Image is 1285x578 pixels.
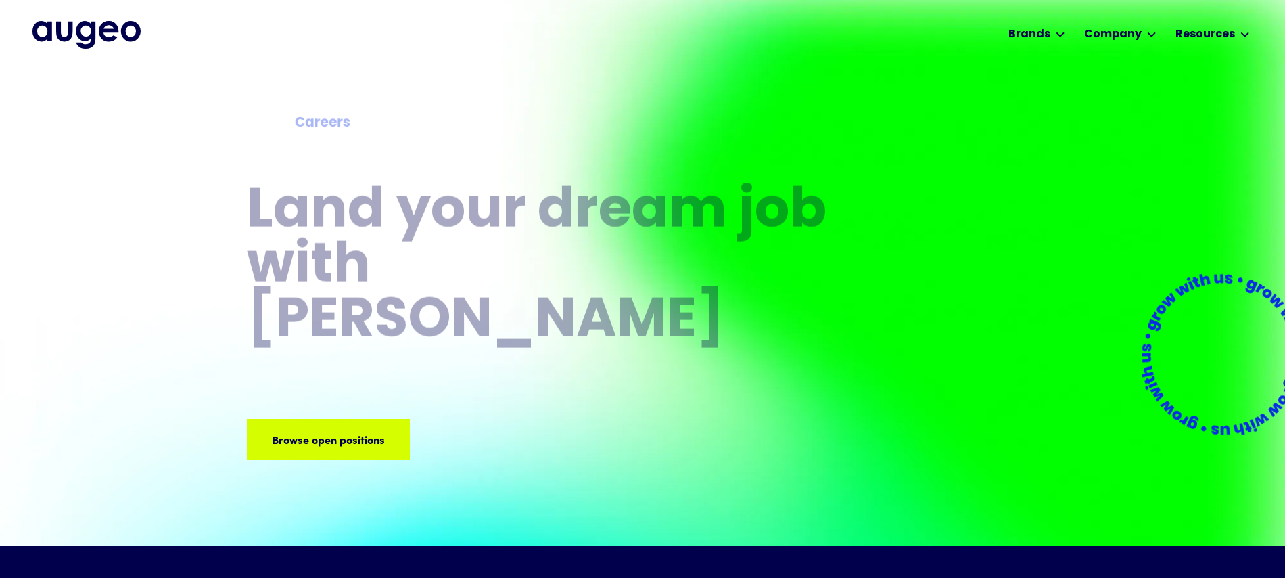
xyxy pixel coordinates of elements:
[32,21,141,48] img: Augeo's full logo in midnight blue.
[247,419,410,460] a: Browse open positions
[247,185,831,350] h1: Land your dream job﻿ with [PERSON_NAME]
[1008,26,1050,43] div: Brands
[1175,26,1235,43] div: Resources
[1084,26,1142,43] div: Company
[295,116,350,130] strong: Careers
[32,21,141,48] a: home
